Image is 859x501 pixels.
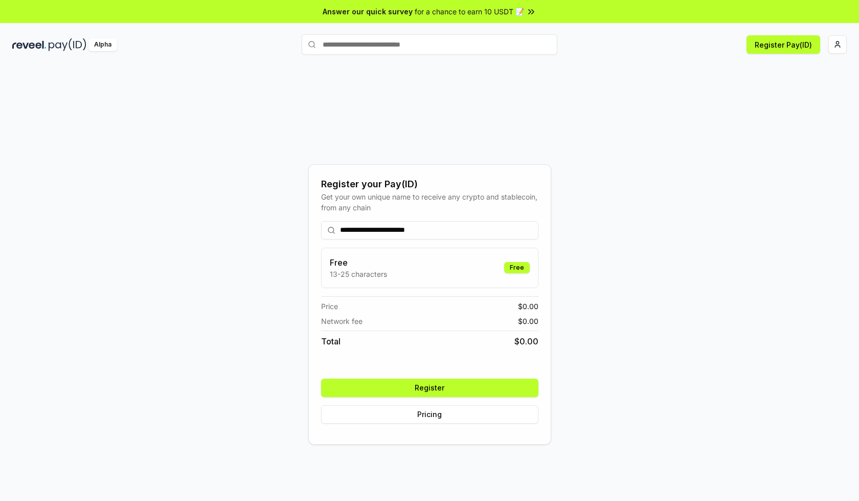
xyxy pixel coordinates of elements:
img: pay_id [49,38,86,51]
span: Price [321,301,338,312]
p: 13-25 characters [330,269,387,279]
div: Free [504,262,530,273]
button: Register [321,379,538,397]
span: $ 0.00 [518,301,538,312]
span: $ 0.00 [518,316,538,326]
span: for a chance to earn 10 USDT 📝 [415,6,524,17]
img: reveel_dark [12,38,47,51]
span: $ 0.00 [514,335,538,347]
span: Answer our quick survey [323,6,413,17]
span: Total [321,335,341,347]
h3: Free [330,256,387,269]
div: Register your Pay(ID) [321,177,538,191]
span: Network fee [321,316,363,326]
div: Get your own unique name to receive any crypto and stablecoin, from any chain [321,191,538,213]
button: Register Pay(ID) [747,35,820,54]
div: Alpha [88,38,117,51]
button: Pricing [321,405,538,424]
